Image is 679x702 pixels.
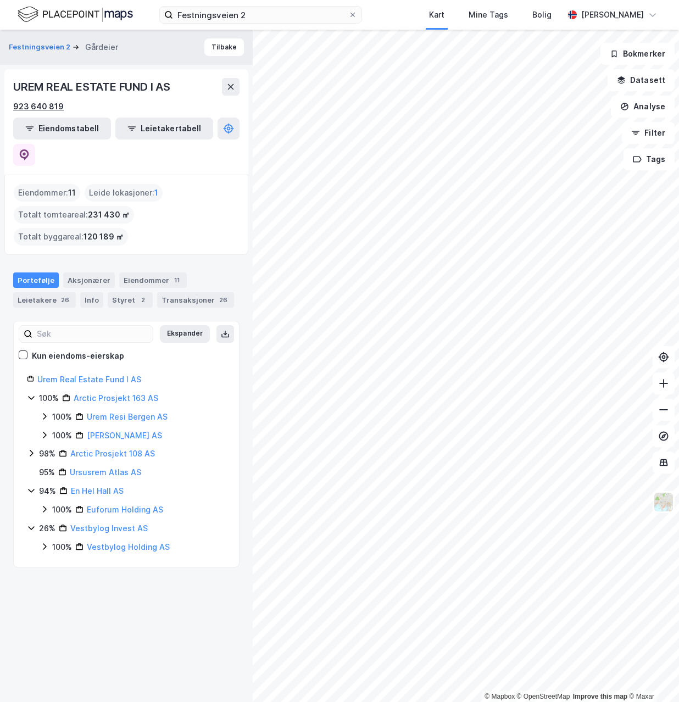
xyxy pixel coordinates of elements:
a: Arctic Prosjekt 108 AS [70,449,155,458]
div: 100% [52,429,72,442]
div: Leietakere [13,292,76,308]
input: Søk [32,326,153,342]
a: Ursusrem Atlas AS [70,467,141,477]
a: En Hel Hall AS [71,486,124,495]
div: Eiendommer : [14,184,80,202]
button: Analyse [611,96,675,118]
div: Aksjonærer [63,272,115,288]
div: Totalt tomteareal : [14,206,134,224]
a: Improve this map [573,693,627,700]
button: Leietakertabell [115,118,213,140]
a: OpenStreetMap [517,693,570,700]
div: Mine Tags [469,8,508,21]
input: Søk på adresse, matrikkel, gårdeiere, leietakere eller personer [173,7,348,23]
div: UREM REAL ESTATE FUND I AS [13,78,172,96]
div: 26 [217,294,230,305]
div: 2 [137,294,148,305]
button: Bokmerker [600,43,675,65]
div: 98% [39,447,55,460]
div: 95% [39,466,55,479]
button: Tilbake [204,38,244,56]
iframe: Chat Widget [624,649,679,702]
a: Vestbylog Invest AS [70,523,148,533]
a: Vestbylog Holding AS [87,542,170,551]
span: 11 [68,186,76,199]
button: Ekspander [160,325,210,343]
div: Bolig [532,8,552,21]
span: 1 [154,186,158,199]
button: Tags [624,148,675,170]
a: Urem Resi Bergen AS [87,412,168,421]
button: Datasett [608,69,675,91]
img: Z [653,492,674,512]
button: Eiendomstabell [13,118,111,140]
a: Arctic Prosjekt 163 AS [74,393,158,403]
div: 100% [52,410,72,424]
a: Mapbox [485,693,515,700]
div: [PERSON_NAME] [581,8,644,21]
div: Kart [429,8,444,21]
div: 100% [52,541,72,554]
div: Gårdeier [85,41,118,54]
button: Festningsveien 2 [9,42,73,53]
img: logo.f888ab2527a4732fd821a326f86c7f29.svg [18,5,133,24]
span: 120 189 ㎡ [84,230,124,243]
div: 923 640 819 [13,100,64,113]
div: Totalt byggareal : [14,228,128,246]
div: Portefølje [13,272,59,288]
div: 100% [39,392,59,405]
div: Transaksjoner [157,292,234,308]
span: 231 430 ㎡ [88,208,130,221]
div: Kun eiendoms-eierskap [32,349,124,363]
div: Eiendommer [119,272,187,288]
div: 100% [52,503,72,516]
div: Styret [108,292,153,308]
div: 26% [39,522,55,535]
button: Filter [622,122,675,144]
a: [PERSON_NAME] AS [87,431,162,440]
a: Urem Real Estate Fund I AS [37,375,141,384]
a: Euforum Holding AS [87,505,163,514]
div: 94% [39,484,56,498]
div: Info [80,292,103,308]
div: 26 [59,294,71,305]
div: Leide lokasjoner : [85,184,163,202]
div: 11 [171,275,182,286]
